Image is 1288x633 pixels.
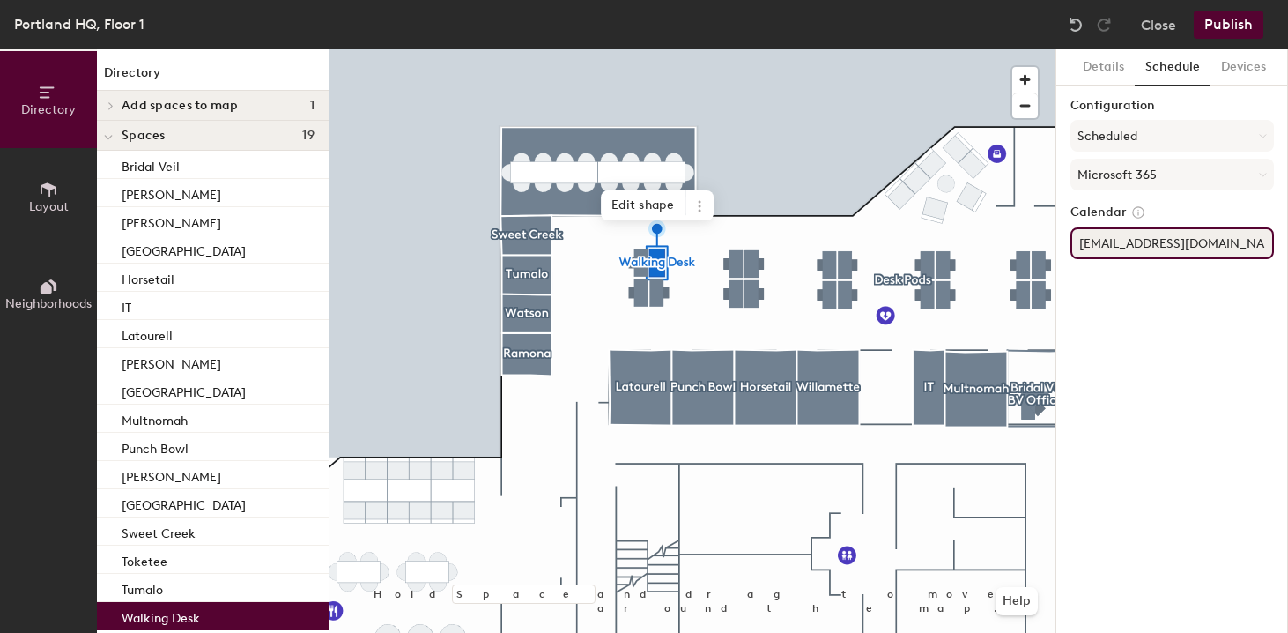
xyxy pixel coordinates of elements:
p: Tumalo [122,577,163,598]
p: Multnomah [122,408,188,428]
label: Configuration [1070,99,1274,113]
p: [PERSON_NAME] [122,352,221,372]
button: Details [1072,49,1135,86]
img: Redo [1095,16,1113,34]
span: Layout [29,199,69,214]
p: Sweet Creek [122,521,196,541]
button: Scheduled [1070,120,1274,152]
img: Undo [1067,16,1084,34]
span: 1 [310,99,315,113]
button: Microsoft 365 [1070,159,1274,190]
span: Spaces [122,129,166,143]
span: Neighborhoods [5,296,92,311]
p: Walking Desk [122,606,200,626]
p: [PERSON_NAME] [122,182,221,203]
button: Close [1141,11,1176,39]
span: Add spaces to map [122,99,239,113]
p: [GEOGRAPHIC_DATA] [122,493,246,513]
h1: Directory [97,63,329,91]
p: Bridal Veil [122,154,180,175]
p: [GEOGRAPHIC_DATA] [122,239,246,259]
input: Add calendar email [1070,227,1274,259]
p: [GEOGRAPHIC_DATA] [122,380,246,400]
p: [PERSON_NAME] [122,465,221,485]
p: [PERSON_NAME] [122,211,221,231]
button: Publish [1194,11,1263,39]
p: IT [122,295,131,316]
span: Edit shape [601,190,685,220]
div: Portland HQ, Floor 1 [14,13,144,35]
p: Toketee [122,549,167,570]
label: Calendar [1070,205,1274,220]
span: Directory [21,102,76,117]
button: Help [996,587,1038,615]
button: Schedule [1135,49,1210,86]
button: Devices [1210,49,1277,86]
p: Punch Bowl [122,436,189,457]
p: Horsetail [122,267,174,287]
span: 19 [302,129,315,143]
p: Latourell [122,324,173,344]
